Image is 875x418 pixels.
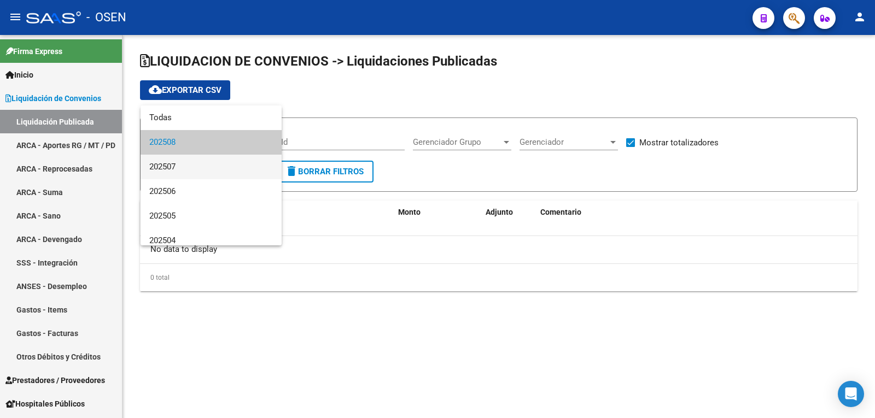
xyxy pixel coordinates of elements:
span: 202505 [149,204,273,228]
span: 202507 [149,155,273,179]
span: Todas [149,105,273,130]
span: 202504 [149,228,273,253]
span: 202506 [149,179,273,204]
div: Open Intercom Messenger [838,381,864,407]
span: 202508 [149,130,273,155]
